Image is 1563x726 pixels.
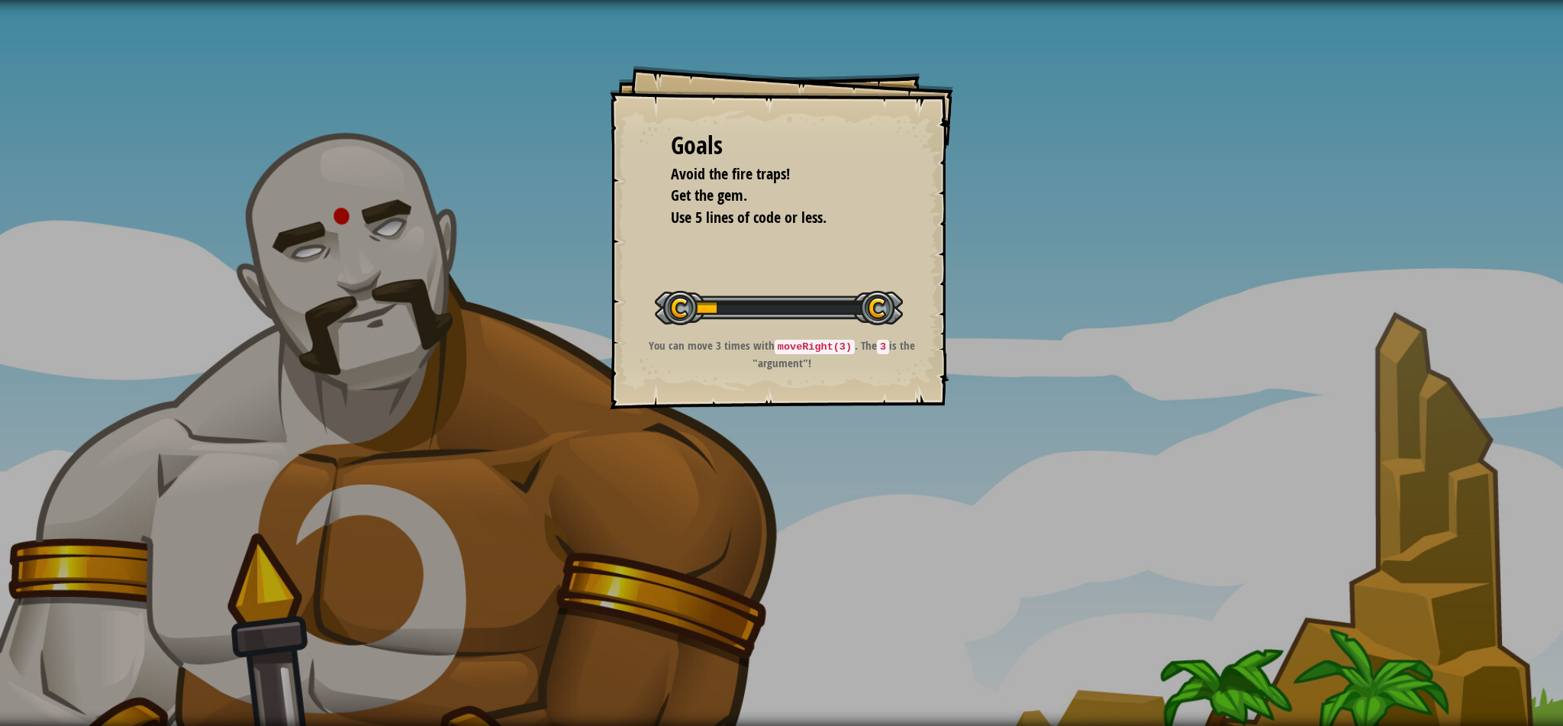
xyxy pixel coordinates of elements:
code: 3 [877,340,889,354]
li: Get the gem. [652,185,888,207]
li: Avoid the fire traps! [652,163,888,186]
code: moveRight(3) [775,340,855,354]
span: Avoid the fire traps! [671,163,790,184]
p: You can move 3 times with . The is the "argument"! [629,337,935,371]
span: Use 5 lines of code or less. [671,207,827,227]
span: Get the gem. [671,185,747,205]
li: Use 5 lines of code or less. [652,207,888,229]
div: Goals [671,128,892,163]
